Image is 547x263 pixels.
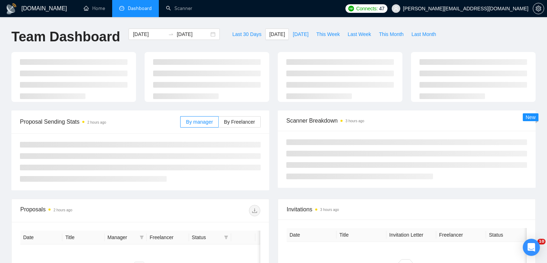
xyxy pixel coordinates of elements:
[286,116,527,125] span: Scanner Breakdown
[224,235,228,239] span: filter
[320,208,339,212] time: 3 hours ago
[11,29,120,45] h1: Team Dashboard
[337,228,386,242] th: Title
[186,119,213,125] span: By manager
[293,30,308,38] span: [DATE]
[6,3,17,15] img: logo
[147,231,189,244] th: Freelancer
[177,30,209,38] input: End date
[84,5,105,11] a: homeHome
[289,29,312,40] button: [DATE]
[53,208,72,212] time: 2 hours ago
[345,119,364,123] time: 3 hours ago
[228,29,265,40] button: Last 30 Days
[537,239,546,244] span: 10
[348,30,371,38] span: Last Week
[108,233,137,241] span: Manager
[265,29,289,40] button: [DATE]
[105,231,147,244] th: Manager
[62,231,104,244] th: Title
[20,205,140,216] div: Proposals
[287,205,527,214] span: Invitations
[138,232,145,243] span: filter
[20,117,180,126] span: Proposal Sending Stats
[436,228,486,242] th: Freelancer
[119,6,124,11] span: dashboard
[533,3,544,14] button: setting
[287,228,337,242] th: Date
[407,29,440,40] button: Last Month
[20,231,62,244] th: Date
[166,5,192,11] a: searchScanner
[316,30,340,38] span: This Week
[486,228,536,242] th: Status
[232,30,261,38] span: Last 30 Days
[394,6,398,11] span: user
[133,30,165,38] input: Start date
[128,5,152,11] span: Dashboard
[87,120,106,124] time: 2 hours ago
[223,232,230,243] span: filter
[411,30,436,38] span: Last Month
[168,31,174,37] span: to
[348,6,354,11] img: upwork-logo.png
[533,6,544,11] span: setting
[312,29,344,40] button: This Week
[526,114,536,120] span: New
[375,29,407,40] button: This Month
[379,5,385,12] span: 47
[344,29,375,40] button: Last Week
[192,233,221,241] span: Status
[533,6,544,11] a: setting
[523,239,540,256] div: Open Intercom Messenger
[168,31,174,37] span: swap-right
[269,30,285,38] span: [DATE]
[379,30,403,38] span: This Month
[140,235,144,239] span: filter
[356,5,377,12] span: Connects:
[224,119,255,125] span: By Freelancer
[386,228,436,242] th: Invitation Letter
